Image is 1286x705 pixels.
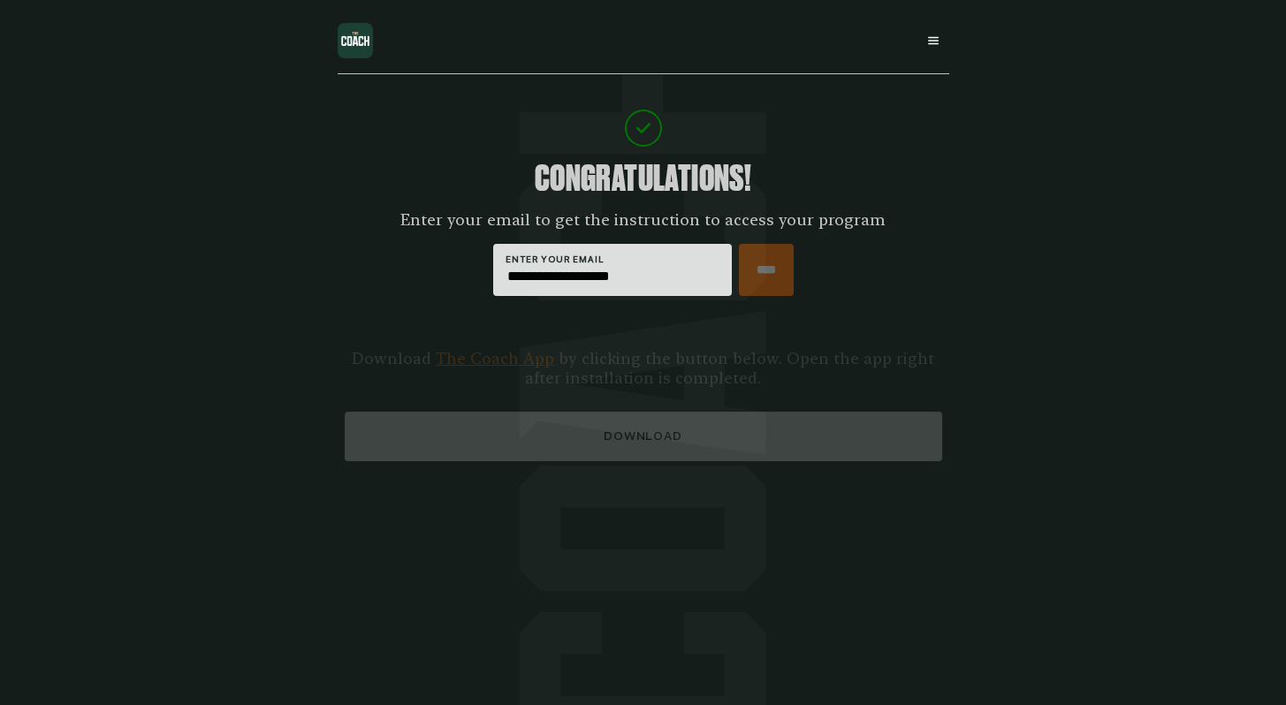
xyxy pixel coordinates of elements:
[345,349,942,388] p: Download by clicking the button below. Open the app right after installation is completed.
[535,161,751,196] h1: CONGRATULATIONS!
[506,254,719,264] span: ENTER YOUR EMAIL
[400,210,886,230] p: Enter your email to get the instruction to access your program
[345,412,942,461] button: DOWNLOAD
[506,267,719,286] input: ENTER YOUR EMAIL
[338,23,373,58] img: logo
[436,349,554,368] a: The Coach App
